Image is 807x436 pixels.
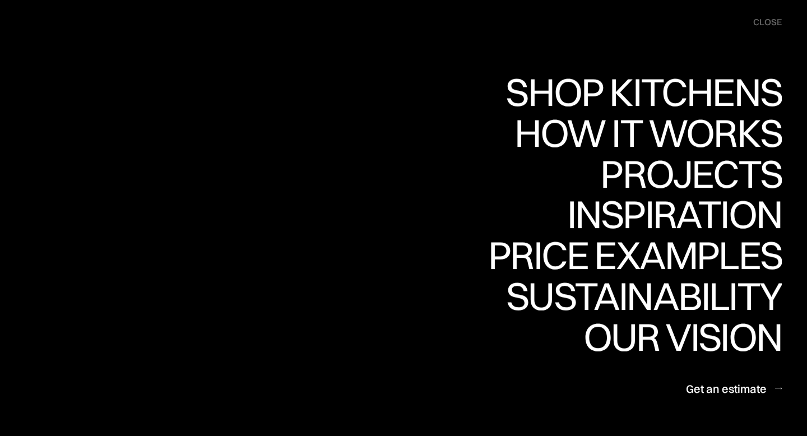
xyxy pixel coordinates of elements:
div: Inspiration [551,194,782,234]
div: Projects [600,154,782,193]
a: Our visionOur vision [574,317,782,358]
a: ProjectsProjects [600,154,782,195]
div: close [753,16,782,29]
div: Our vision [574,317,782,356]
div: How it works [512,152,782,192]
div: Price examples [488,235,782,275]
a: How it worksHow it works [512,113,782,154]
div: Shop Kitchens [500,72,782,112]
div: Shop Kitchens [500,112,782,151]
div: Projects [600,193,782,233]
a: InspirationInspiration [551,194,782,235]
a: Shop KitchensShop Kitchens [500,72,782,113]
div: Our vision [574,356,782,396]
div: How it works [512,113,782,152]
div: menu [742,11,782,34]
div: Get an estimate [686,381,767,396]
a: SustainabilitySustainability [497,276,782,317]
a: Get an estimate [686,375,782,402]
a: Price examplesPrice examples [488,235,782,276]
div: Inspiration [551,234,782,273]
div: Price examples [488,275,782,314]
div: Sustainability [497,276,782,316]
div: Sustainability [497,316,782,355]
